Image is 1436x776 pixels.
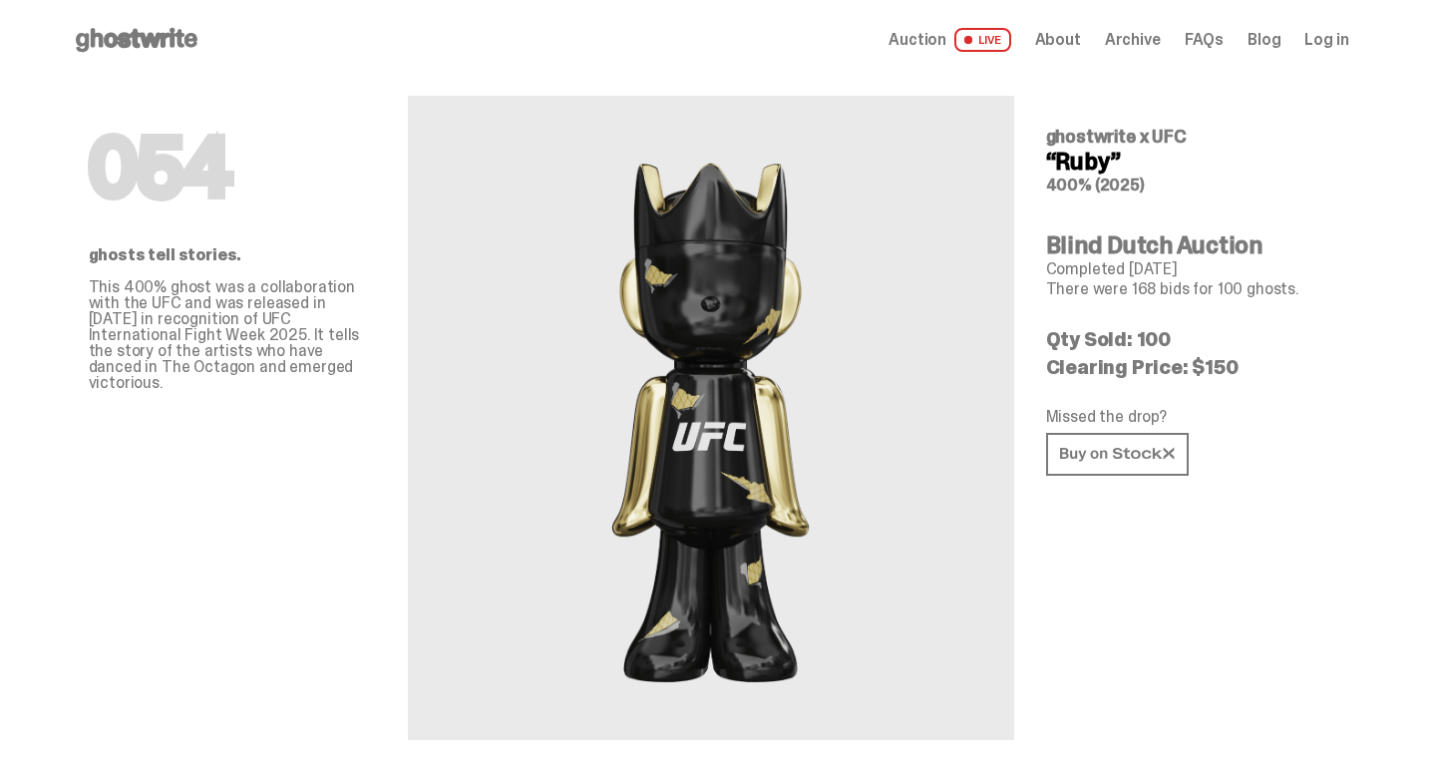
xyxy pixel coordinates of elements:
a: About [1035,32,1081,48]
img: UFC&ldquo;Ruby&rdquo; [592,144,830,692]
p: ghosts tell stories. [89,247,376,263]
a: Archive [1105,32,1161,48]
p: Completed [DATE] [1046,261,1333,277]
span: Auction [889,32,946,48]
a: FAQs [1185,32,1224,48]
span: LIVE [954,28,1011,52]
h1: 054 [89,128,376,207]
h4: “Ruby” [1046,150,1333,174]
a: Blog [1248,32,1280,48]
p: Clearing Price: $150 [1046,357,1333,377]
h4: Blind Dutch Auction [1046,233,1333,257]
a: Auction LIVE [889,28,1010,52]
span: 400% (2025) [1046,175,1145,195]
p: This 400% ghost was a collaboration with the UFC and was released in [DATE] in recognition of UFC... [89,279,376,391]
p: There were 168 bids for 100 ghosts. [1046,281,1333,297]
span: ghostwrite x UFC [1046,125,1187,149]
p: Missed the drop? [1046,409,1333,425]
p: Qty Sold: 100 [1046,329,1333,349]
a: Log in [1304,32,1348,48]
